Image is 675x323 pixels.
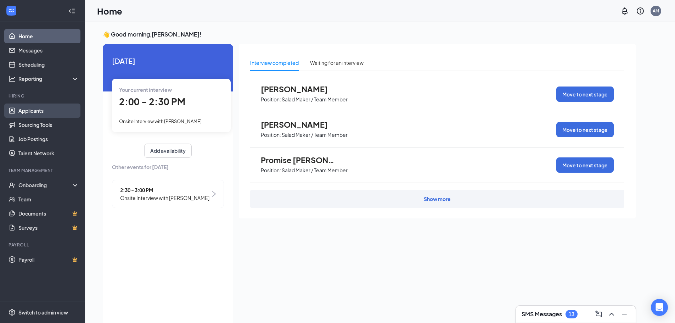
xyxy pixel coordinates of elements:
[569,311,574,317] div: 13
[18,309,68,316] div: Switch to admin view
[282,167,348,174] p: Salad Maker / Team Member
[18,57,79,72] a: Scheduling
[607,310,616,318] svg: ChevronUp
[18,118,79,132] a: Sourcing Tools
[103,30,636,38] h3: 👋 Good morning, [PERSON_NAME] !
[522,310,562,318] h3: SMS Messages
[9,167,78,173] div: Team Management
[9,182,16,189] svg: UserCheck
[112,55,224,66] span: [DATE]
[556,157,614,173] button: Move to next stage
[620,7,629,15] svg: Notifications
[120,194,209,202] span: Onsite Interview with [PERSON_NAME]
[119,96,185,107] span: 2:00 - 2:30 PM
[18,29,79,43] a: Home
[18,221,79,235] a: SurveysCrown
[282,132,348,138] p: Salad Maker / Team Member
[18,43,79,57] a: Messages
[18,104,79,118] a: Applicants
[120,186,209,194] span: 2:30 - 3:00 PM
[261,155,339,165] span: Promise [PERSON_NAME]
[261,84,339,94] span: [PERSON_NAME]
[556,122,614,137] button: Move to next stage
[97,5,122,17] h1: Home
[119,87,172,93] span: Your current interview
[261,167,281,174] p: Position:
[653,8,659,14] div: AM
[424,195,451,202] div: Show more
[261,132,281,138] p: Position:
[119,118,202,124] span: Onsite Interview with [PERSON_NAME]
[261,96,281,103] p: Position:
[18,146,79,160] a: Talent Network
[593,308,604,320] button: ComposeMessage
[112,163,224,171] span: Other events for [DATE]
[18,132,79,146] a: Job Postings
[261,120,339,129] span: [PERSON_NAME]
[9,309,16,316] svg: Settings
[144,144,192,158] button: Add availability
[250,59,299,67] div: Interview completed
[8,7,15,14] svg: WorkstreamLogo
[9,75,16,82] svg: Analysis
[636,7,645,15] svg: QuestionInfo
[18,182,73,189] div: Onboarding
[310,59,364,67] div: Waiting for an interview
[556,87,614,102] button: Move to next stage
[18,206,79,221] a: DocumentsCrown
[620,310,629,318] svg: Minimize
[595,310,603,318] svg: ComposeMessage
[619,308,630,320] button: Minimize
[18,75,79,82] div: Reporting
[18,252,79,267] a: PayrollCrown
[651,299,668,316] div: Open Intercom Messenger
[9,242,78,248] div: Payroll
[282,96,348,103] p: Salad Maker / Team Member
[9,93,78,99] div: Hiring
[68,7,75,15] svg: Collapse
[18,192,79,206] a: Team
[606,308,617,320] button: ChevronUp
